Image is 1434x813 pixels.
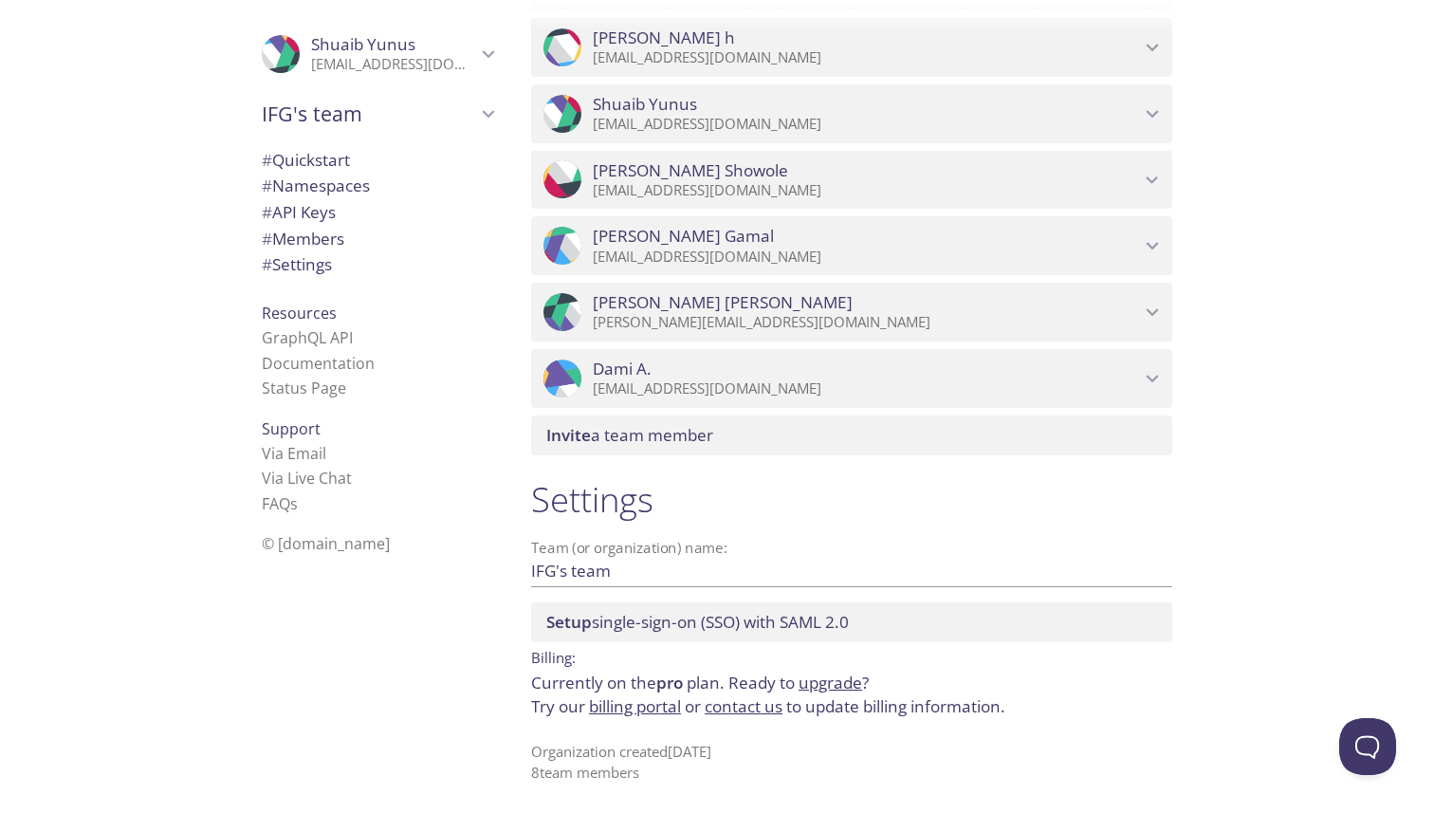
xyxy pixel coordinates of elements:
p: [EMAIL_ADDRESS][DOMAIN_NAME] [593,379,1140,398]
span: [PERSON_NAME] Gamal [593,226,774,247]
span: Dami A. [593,359,652,379]
div: Abdallah Gamal [531,216,1172,275]
span: Shuaib Yunus [593,94,697,115]
span: a team member [546,424,713,446]
a: Via Live Chat [262,468,352,489]
span: © [DOMAIN_NAME] [262,533,390,554]
p: [EMAIL_ADDRESS][DOMAIN_NAME] [593,115,1140,134]
div: Invite a team member [531,416,1172,455]
div: IFG's team [247,89,508,139]
p: Organization created [DATE] 8 team member s [531,742,1172,783]
div: Mubarak Showole [531,151,1172,210]
p: [EMAIL_ADDRESS][DOMAIN_NAME] [593,181,1140,200]
span: Resources [262,303,337,323]
span: single-sign-on (SSO) with SAML 2.0 [546,611,849,633]
a: Status Page [262,378,346,398]
a: billing portal [589,695,681,717]
span: pro [656,672,683,693]
div: Mahmoud h [531,18,1172,77]
a: Documentation [262,353,375,374]
span: s [290,493,298,514]
a: contact us [705,695,782,717]
a: FAQ [262,493,298,514]
span: [PERSON_NAME] h [593,28,735,48]
span: Quickstart [262,149,350,171]
div: API Keys [247,199,508,226]
div: Team Settings [247,251,508,278]
span: [PERSON_NAME] Showole [593,160,788,181]
div: Shuaib Yunus [531,84,1172,143]
span: Members [262,228,344,249]
span: Ready to ? [728,672,869,693]
a: upgrade [799,672,862,693]
span: # [262,175,272,196]
span: IFG's team [262,101,476,127]
p: [EMAIL_ADDRESS][DOMAIN_NAME] [593,248,1140,267]
span: # [262,253,272,275]
h1: Settings [531,478,1172,521]
div: Quickstart [247,147,508,174]
a: GraphQL API [262,327,353,348]
label: Team (or organization) name: [531,541,728,555]
div: Shuaib Yunus [247,23,508,85]
span: API Keys [262,201,336,223]
div: Setup SSO [531,602,1172,642]
span: Try our or to update billing information. [531,695,1005,717]
span: Shuaib Yunus [311,33,415,55]
a: Via Email [262,443,326,464]
div: Mohsin Patel [531,283,1172,342]
span: Namespaces [262,175,370,196]
iframe: Help Scout Beacon - Open [1339,718,1396,775]
span: [PERSON_NAME] [PERSON_NAME] [593,292,853,313]
span: Invite [546,424,591,446]
span: Support [262,418,321,439]
span: # [262,149,272,171]
span: Settings [262,253,332,275]
p: [EMAIL_ADDRESS][DOMAIN_NAME] [593,48,1140,67]
div: Dami A. [531,349,1172,408]
p: [EMAIL_ADDRESS][DOMAIN_NAME] [311,55,476,74]
p: [PERSON_NAME][EMAIL_ADDRESS][DOMAIN_NAME] [593,313,1140,332]
span: # [262,228,272,249]
span: Setup [546,611,592,633]
p: Currently on the plan. [531,671,1172,719]
span: # [262,201,272,223]
p: Billing: [531,642,1172,670]
div: Members [247,226,508,252]
div: Namespaces [247,173,508,199]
